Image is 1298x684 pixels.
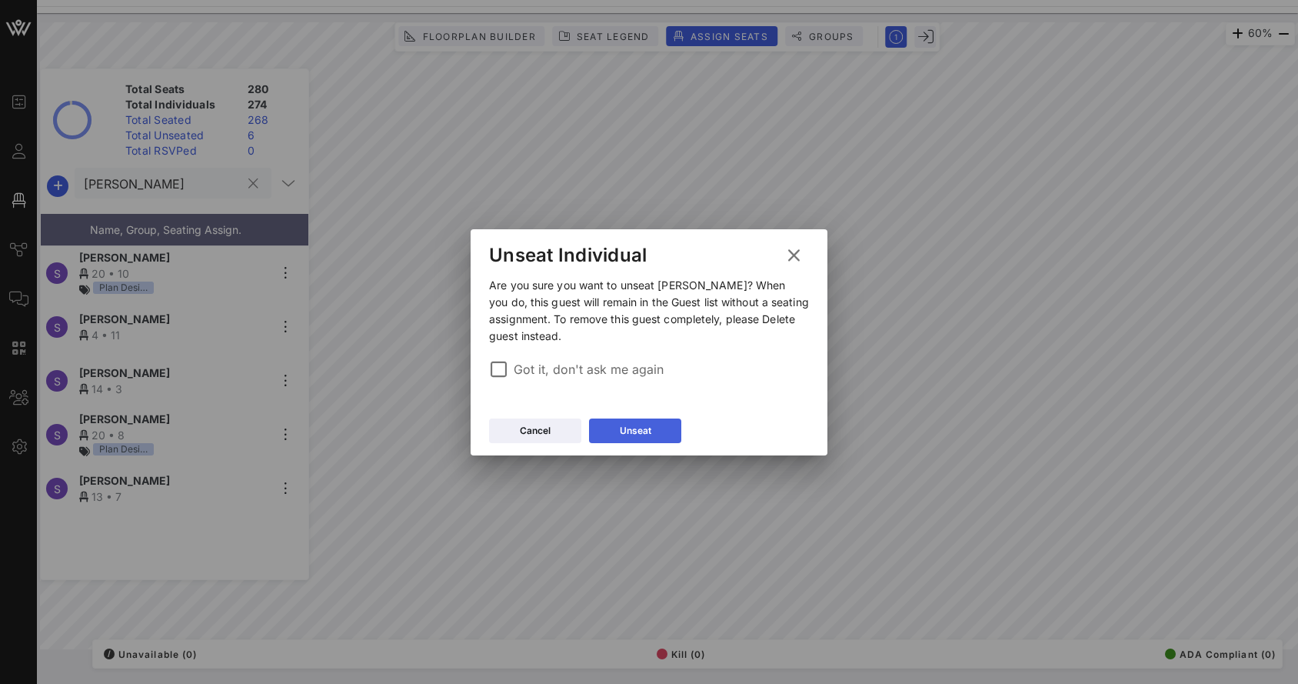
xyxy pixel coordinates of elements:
p: Are you sure you want to unseat [PERSON_NAME]? When you do, this guest will remain in the Guest l... [489,277,809,345]
div: Cancel [520,423,551,439]
div: Unseat [620,423,651,439]
label: Got it, don't ask me again [514,362,809,377]
div: Unseat Individual [489,244,647,267]
button: Unseat [589,419,681,443]
button: Cancel [489,419,581,443]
